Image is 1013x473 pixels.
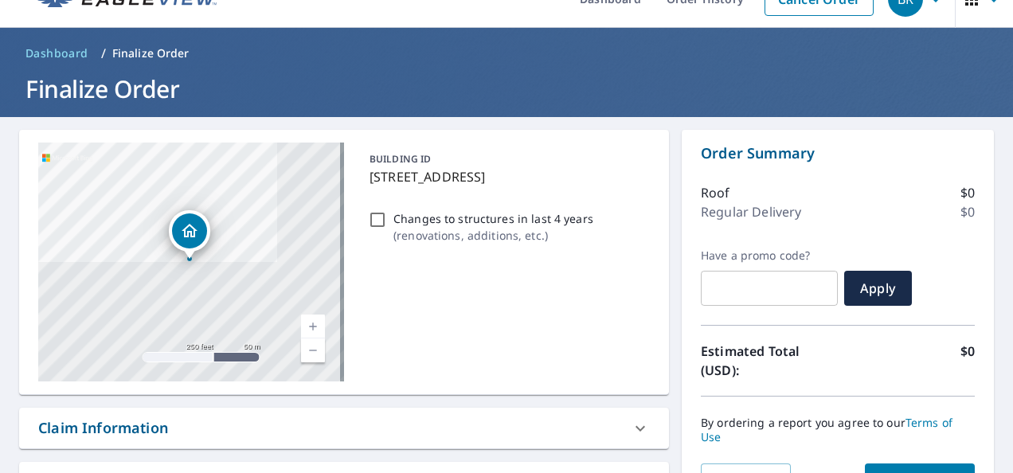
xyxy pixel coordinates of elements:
[960,342,975,380] p: $0
[701,183,730,202] p: Roof
[301,315,325,338] a: Current Level 17, Zoom In
[19,41,994,66] nav: breadcrumb
[960,183,975,202] p: $0
[25,45,88,61] span: Dashboard
[19,408,669,448] div: Claim Information
[19,72,994,105] h1: Finalize Order
[393,210,593,227] p: Changes to structures in last 4 years
[370,167,643,186] p: [STREET_ADDRESS]
[301,338,325,362] a: Current Level 17, Zoom Out
[701,415,952,444] a: Terms of Use
[38,417,168,439] div: Claim Information
[701,202,801,221] p: Regular Delivery
[701,342,838,380] p: Estimated Total (USD):
[101,44,106,63] li: /
[393,227,593,244] p: ( renovations, additions, etc. )
[701,248,838,263] label: Have a promo code?
[112,45,190,61] p: Finalize Order
[701,416,975,444] p: By ordering a report you agree to our
[844,271,912,306] button: Apply
[701,143,975,164] p: Order Summary
[960,202,975,221] p: $0
[370,152,431,166] p: BUILDING ID
[19,41,95,66] a: Dashboard
[857,279,899,297] span: Apply
[169,210,210,260] div: Dropped pin, building 1, Residential property, 2977 252nd Ave Spencer, IA 51301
